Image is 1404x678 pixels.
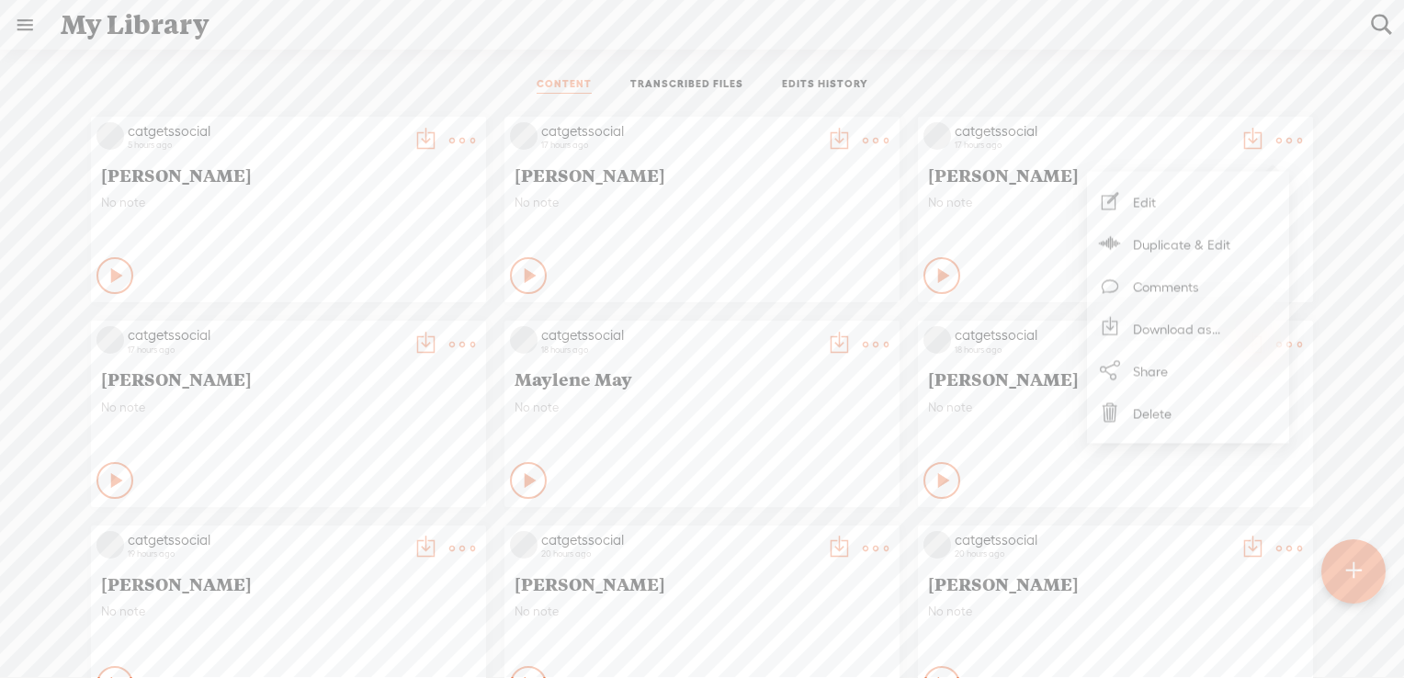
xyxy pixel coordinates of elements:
[101,604,476,619] span: No note
[955,140,1230,151] div: 17 hours ago
[96,326,124,354] img: videoLoading.png
[537,77,592,94] a: CONTENT
[955,345,1230,356] div: 18 hours ago
[128,548,403,559] div: 19 hours ago
[515,367,889,390] span: Maylene May
[928,367,1303,390] span: [PERSON_NAME]
[128,345,403,356] div: 17 hours ago
[923,531,951,559] img: videoLoading.png
[101,400,476,415] span: No note
[928,195,1303,210] span: No note
[923,122,951,150] img: videoLoading.png
[923,326,951,354] img: videoLoading.png
[515,400,889,415] span: No note
[955,122,1230,141] div: catgetssocial
[928,400,1303,415] span: No note
[101,164,476,186] span: [PERSON_NAME]
[48,1,1358,49] div: My Library
[101,195,476,210] span: No note
[955,548,1230,559] div: 20 hours ago
[541,140,817,151] div: 17 hours ago
[955,531,1230,549] div: catgetssocial
[515,195,889,210] span: No note
[541,548,817,559] div: 20 hours ago
[101,572,476,594] span: [PERSON_NAME]
[510,531,538,559] img: videoLoading.png
[630,77,743,94] a: TRANSCRIBED FILES
[96,122,124,150] img: videoLoading.png
[515,604,889,619] span: No note
[1096,265,1280,307] a: Comments
[1096,307,1280,349] a: Download as...
[128,326,403,345] div: catgetssocial
[1096,349,1280,391] a: Share
[541,122,817,141] div: catgetssocial
[128,122,403,141] div: catgetssocial
[101,367,476,390] span: [PERSON_NAME]
[510,326,538,354] img: videoLoading.png
[955,326,1230,345] div: catgetssocial
[928,572,1303,594] span: [PERSON_NAME]
[515,572,889,594] span: [PERSON_NAME]
[782,77,868,94] a: EDITS HISTORY
[510,122,538,150] img: videoLoading.png
[96,531,124,559] img: videoLoading.png
[128,140,403,151] div: 5 hours ago
[1096,391,1280,434] a: Delete
[541,345,817,356] div: 18 hours ago
[928,164,1303,186] span: [PERSON_NAME]
[928,604,1303,619] span: No note
[541,531,817,549] div: catgetssocial
[1096,222,1280,265] a: Duplicate & Edit
[541,326,817,345] div: catgetssocial
[515,164,889,186] span: [PERSON_NAME]
[128,531,403,549] div: catgetssocial
[1096,180,1280,222] a: Edit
